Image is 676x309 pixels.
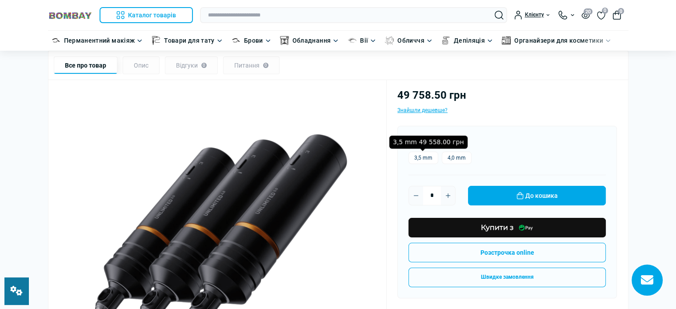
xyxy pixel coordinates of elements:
[408,268,606,287] button: Швидке замовлення
[397,89,466,101] span: 49 758.50 грн
[581,11,590,19] button: 20
[123,56,160,74] div: Опис
[244,36,263,45] a: Брови
[164,36,214,45] a: Товари для тату
[409,189,423,203] button: Minus
[502,36,511,45] img: Органайзери для косметики
[232,36,240,45] img: Брови
[348,36,356,45] img: Вії
[602,8,608,14] span: 0
[48,11,92,20] img: BOMBAY
[385,36,394,45] img: Обличчя
[389,136,468,148] div: 3,5 mm 49 558.00 грн
[480,221,513,235] span: Купити з
[360,36,368,45] a: Вії
[292,36,331,45] a: Обладнання
[468,186,606,205] button: До кошика
[597,10,605,20] a: 0
[64,36,135,45] a: Перманентний макіяж
[618,8,624,14] span: 0
[408,152,438,164] label: 3,5 mm
[612,11,621,20] button: 0
[165,56,218,74] div: Відгуки
[223,56,280,74] div: Питання
[514,36,603,45] a: Органайзери для косметики
[441,36,450,45] img: Депіляція
[280,36,289,45] img: Обладнання
[54,56,117,74] div: Все про товар
[152,36,160,45] img: Товари для тату
[584,8,592,15] span: 20
[397,107,448,113] span: Знайшли дешевше?
[408,218,606,237] button: Купити з
[517,223,534,232] img: Купити з
[442,152,472,164] label: 4,0 mm
[454,36,485,45] a: Депіляція
[52,36,60,45] img: Перманентний макіяж
[423,186,441,205] input: Quantity
[408,243,606,262] button: Розстрочка online
[441,189,455,203] button: Plus
[100,7,193,23] button: Каталог товарів
[495,11,504,20] button: Search
[397,36,424,45] a: Обличчя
